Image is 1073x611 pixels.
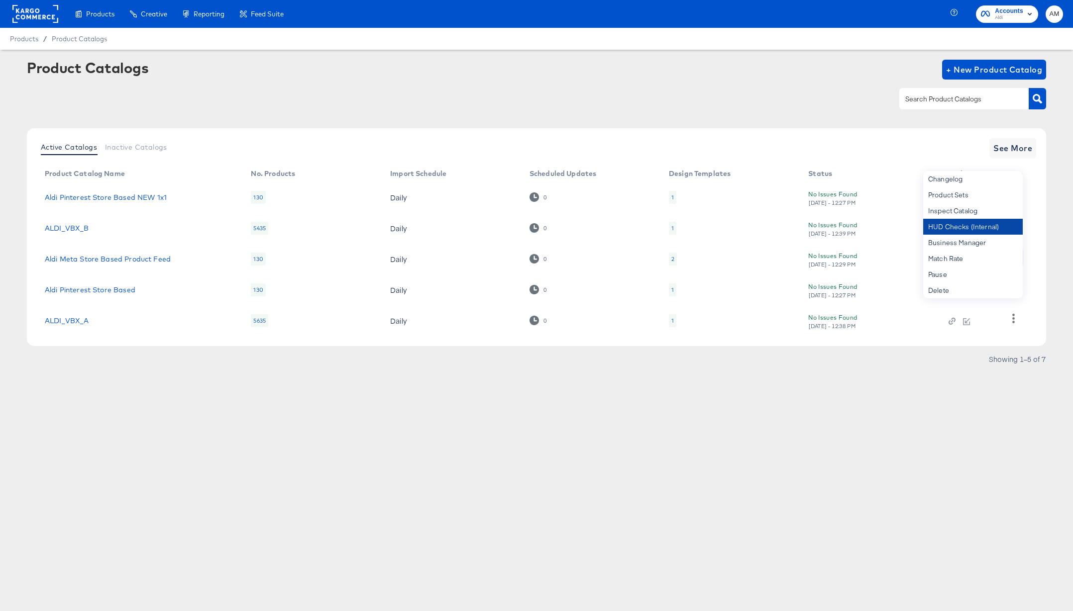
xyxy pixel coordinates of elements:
[530,223,547,233] div: 0
[45,255,171,263] a: Aldi Meta Store Based Product Feed
[382,305,522,336] td: Daily
[543,194,547,201] div: 0
[997,166,1035,182] th: More
[382,244,522,274] td: Daily
[251,253,265,265] div: 130
[923,235,1023,251] div: Business Manager
[923,171,1023,187] div: Changelog
[530,316,547,325] div: 0
[251,191,265,204] div: 130
[669,314,676,327] div: 1
[543,256,547,262] div: 0
[923,282,1023,298] div: Delete
[530,192,547,202] div: 0
[1050,8,1059,20] span: AM
[543,286,547,293] div: 0
[669,170,731,177] div: Design Templates
[141,10,167,18] span: Creative
[671,255,674,263] div: 2
[251,10,284,18] span: Feed Suite
[194,10,224,18] span: Reporting
[942,60,1046,80] button: + New Product Catalog
[946,63,1042,77] span: + New Product Catalog
[41,143,97,151] span: Active Catalogs
[251,170,295,177] div: No. Products
[669,283,676,296] div: 1
[671,224,674,232] div: 1
[86,10,114,18] span: Products
[27,60,148,76] div: Product Catalogs
[669,222,676,235] div: 1
[671,317,674,325] div: 1
[669,191,676,204] div: 1
[251,283,265,296] div: 130
[38,35,52,43] span: /
[923,187,1023,203] div: Product Sets
[543,317,547,324] div: 0
[382,213,522,244] td: Daily
[671,286,674,294] div: 1
[45,170,125,177] div: Product Catalog Name
[530,170,597,177] div: Scheduled Updates
[941,166,997,182] th: Action
[993,141,1032,155] span: See More
[45,193,167,201] a: Aldi Pinterest Store Based NEW 1x1
[45,317,89,325] a: ALDI_VBX_A
[800,166,941,182] th: Status
[382,274,522,305] td: Daily
[669,253,677,265] div: 2
[995,14,1023,22] span: Aldi
[903,93,1009,105] input: Search Product Catalogs
[45,224,89,232] a: ALDI_VBX_B
[530,254,547,263] div: 0
[382,182,522,213] td: Daily
[105,143,167,151] span: Inactive Catalogs
[390,170,446,177] div: Import Schedule
[923,219,1023,235] div: HUD Checks (Internal)
[923,266,1023,282] div: Pause
[10,35,38,43] span: Products
[45,286,135,294] a: Aldi Pinterest Store Based
[52,35,107,43] a: Product Catalogs
[543,225,547,232] div: 0
[1046,5,1063,23] button: AM
[923,203,1023,219] div: Inspect Catalog
[251,222,268,235] div: 5435
[989,138,1036,158] button: See More
[988,355,1046,362] div: Showing 1–5 of 7
[976,5,1038,23] button: AccountsAldi
[530,285,547,294] div: 0
[251,314,268,327] div: 5635
[671,193,674,201] div: 1
[995,6,1023,16] span: Accounts
[923,251,1023,266] div: Match Rate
